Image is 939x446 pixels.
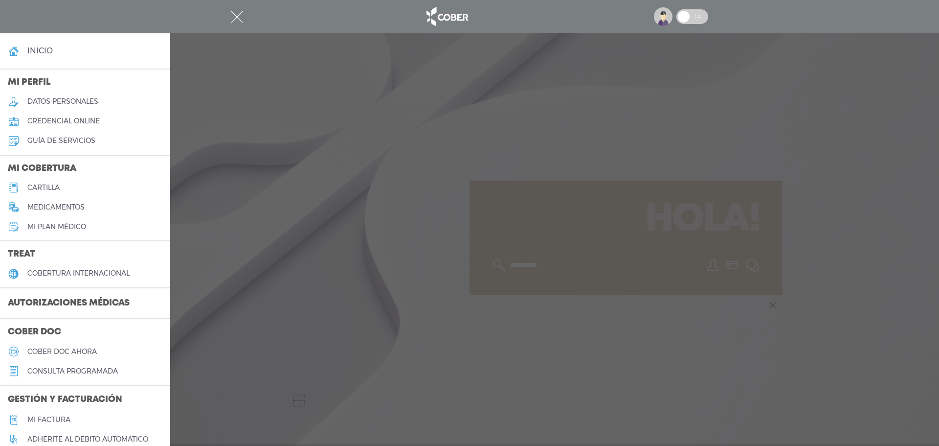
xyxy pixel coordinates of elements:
h5: Adherite al débito automático [27,435,148,444]
h5: guía de servicios [27,137,95,145]
h5: credencial online [27,117,100,125]
h4: inicio [27,46,53,55]
img: Cober_menu-close-white.svg [231,11,243,23]
h5: cartilla [27,184,60,192]
h5: Cober doc ahora [27,348,97,356]
h5: Mi plan médico [27,223,86,231]
h5: medicamentos [27,203,85,211]
h5: cobertura internacional [27,269,130,278]
img: profile-placeholder.svg [654,7,672,26]
img: logo_cober_home-white.png [421,5,472,28]
h5: datos personales [27,97,98,106]
h5: consulta programada [27,367,118,376]
h5: Mi factura [27,416,70,424]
